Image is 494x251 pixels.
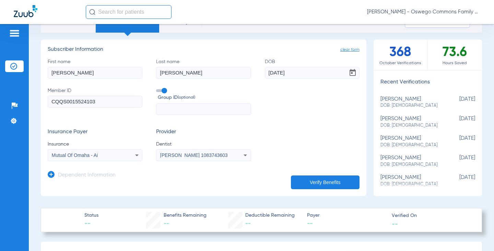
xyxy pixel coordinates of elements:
[380,174,441,187] div: [PERSON_NAME]
[9,29,20,37] img: hamburger-icon
[367,9,480,15] span: [PERSON_NAME] - Oswego Commons Family Dental
[374,79,482,86] h3: Recent Verifications
[84,212,98,219] span: Status
[158,94,251,101] span: Group ID
[392,220,398,227] span: --
[48,58,142,79] label: First name
[86,5,172,19] input: Search for patients
[307,212,386,219] span: Payer
[380,103,441,109] span: DOB: [DEMOGRAPHIC_DATA]
[380,123,441,129] span: DOB: [DEMOGRAPHIC_DATA]
[14,5,37,17] img: Zuub Logo
[164,212,207,219] span: Benefits Remaining
[178,94,195,101] small: (optional)
[89,9,95,15] img: Search Icon
[48,67,142,79] input: First name
[307,219,386,228] span: --
[156,58,251,79] label: Last name
[58,172,116,179] h3: Dependent Information
[164,221,169,226] span: --
[380,116,441,128] div: [PERSON_NAME]
[156,67,251,79] input: Last name
[245,221,251,226] span: --
[340,46,360,53] span: clear form
[374,60,427,67] span: October Verifications
[441,116,475,128] span: [DATE]
[441,174,475,187] span: [DATE]
[428,60,482,67] span: Hours Saved
[380,181,441,187] span: DOB: [DEMOGRAPHIC_DATA]
[48,129,142,136] h3: Insurance Payer
[52,152,98,158] span: Mutual Of Omaha - Ai
[380,96,441,109] div: [PERSON_NAME]
[441,96,475,109] span: [DATE]
[441,135,475,148] span: [DATE]
[380,155,441,168] div: [PERSON_NAME]
[156,141,251,148] span: Dentist
[265,67,360,79] input: DOBOpen calendar
[291,175,360,189] button: Verify Benefits
[245,212,295,219] span: Deductible Remaining
[441,155,475,168] span: [DATE]
[392,212,471,219] span: Verified On
[84,219,98,228] span: --
[48,96,142,107] input: Member ID
[380,142,441,148] span: DOB: [DEMOGRAPHIC_DATA]
[380,162,441,168] span: DOB: [DEMOGRAPHIC_DATA]
[48,87,142,115] label: Member ID
[380,135,441,148] div: [PERSON_NAME]
[48,46,360,53] h3: Subscriber Information
[346,66,360,80] button: Open calendar
[265,58,360,79] label: DOB
[160,152,228,158] span: [PERSON_NAME] 1083743603
[428,39,482,70] div: 73.6
[48,141,142,148] span: Insurance
[156,129,251,136] h3: Provider
[374,39,428,70] div: 368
